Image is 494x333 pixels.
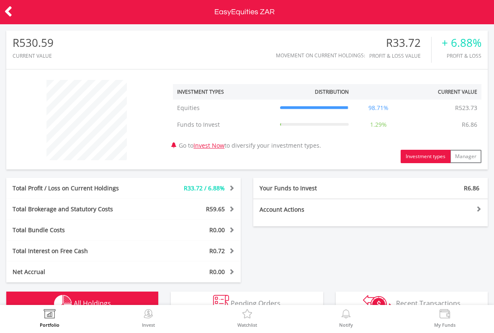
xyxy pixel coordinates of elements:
div: Distribution [315,88,349,95]
span: R33.72 / 6.88% [184,184,225,192]
div: R33.72 [369,37,431,49]
div: + 6.88% [442,37,481,49]
img: View Portfolio [43,309,56,321]
th: Investment Types [173,84,276,100]
img: Watchlist [241,309,254,321]
label: Invest [142,323,155,327]
span: R0.72 [209,247,225,255]
button: Investment types [401,150,450,163]
label: My Funds [434,323,455,327]
a: Invest [142,309,155,327]
a: Invest Now [193,141,224,149]
button: All Holdings [6,292,158,317]
a: Notify [339,309,353,327]
img: transactions-zar-wht.png [363,295,394,313]
span: R0.00 [209,226,225,234]
td: 98.71% [353,100,404,116]
label: Notify [339,323,353,327]
a: My Funds [434,309,455,327]
span: R6.86 [464,184,479,192]
div: Total Interest on Free Cash [6,247,143,255]
span: R0.00 [209,268,225,276]
div: Your Funds to Invest [253,184,370,192]
span: Pending Orders [231,299,280,308]
div: Movement on Current Holdings: [276,53,365,58]
span: All Holdings [74,299,111,308]
span: Recent Transactions [396,299,461,308]
div: Go to to diversify your investment types. [167,76,488,163]
div: Account Actions [253,205,370,214]
td: 1.29% [353,116,404,133]
span: R59.65 [206,205,225,213]
img: View Funds [438,309,451,321]
button: Pending Orders [171,292,323,317]
div: Net Accrual [6,268,143,276]
button: Manager [450,150,481,163]
div: Total Brokerage and Statutory Costs [6,205,143,213]
img: holdings-wht.png [54,295,72,313]
td: Equities [173,100,276,116]
a: Portfolio [40,309,59,327]
button: Recent Transactions [336,292,488,317]
label: Portfolio [40,323,59,327]
a: Watchlist [237,309,257,327]
div: R530.59 [13,37,54,49]
img: pending_instructions-wht.png [213,295,229,313]
div: Total Profit / Loss on Current Holdings [6,184,143,192]
img: View Notifications [340,309,352,321]
div: Total Bundle Costs [6,226,143,234]
td: R6.86 [458,116,481,133]
div: CURRENT VALUE [13,53,54,59]
td: Funds to Invest [173,116,276,133]
th: Current Value [404,84,481,100]
label: Watchlist [237,323,257,327]
img: Invest Now [142,309,155,321]
div: Profit & Loss Value [369,53,431,59]
div: Profit & Loss [442,53,481,59]
td: R523.73 [451,100,481,116]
